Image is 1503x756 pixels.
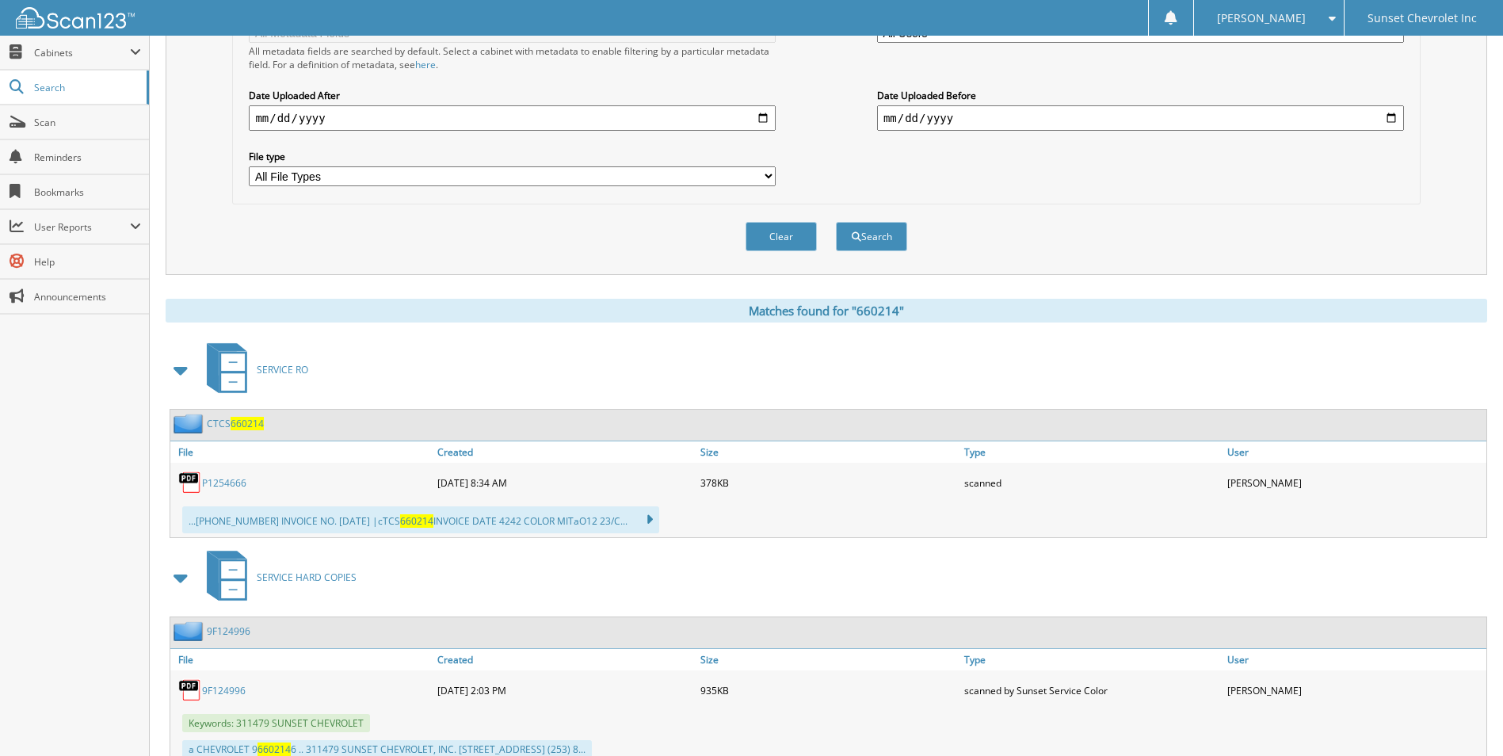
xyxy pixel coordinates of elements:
a: 9F124996 [202,684,246,697]
a: File [170,441,433,463]
input: end [877,105,1404,131]
span: 660214 [257,743,291,756]
div: ...[PHONE_NUMBER] INVOICE NO. [DATE] |cTCS INVOICE DATE 4242 COLOR MITaO12 23/C... [182,506,659,533]
div: [DATE] 2:03 PM [433,674,696,706]
a: P1254666 [202,476,246,490]
span: SERVICE RO [257,363,308,376]
button: Clear [746,222,817,251]
a: User [1223,649,1486,670]
div: Matches found for "660214" [166,299,1487,323]
img: folder2.png [174,621,207,641]
a: 9F124996 [207,624,250,638]
a: Created [433,649,696,670]
a: User [1223,441,1486,463]
span: Cabinets [34,46,130,59]
img: scan123-logo-white.svg [16,7,135,29]
span: Scan [34,116,141,129]
input: start [249,105,776,131]
label: Date Uploaded Before [877,89,1404,102]
img: PDF.png [178,678,202,702]
span: 660214 [231,417,264,430]
a: Type [960,649,1223,670]
span: Announcements [34,290,141,304]
div: scanned by Sunset Service Color [960,674,1223,706]
span: Reminders [34,151,141,164]
div: 935KB [696,674,959,706]
div: scanned [960,467,1223,498]
button: Search [836,222,907,251]
span: SERVICE HARD COPIES [257,571,357,584]
a: Type [960,441,1223,463]
a: Size [696,649,959,670]
div: 378KB [696,467,959,498]
span: Sunset Chevrolet Inc [1368,13,1477,23]
span: [PERSON_NAME] [1217,13,1306,23]
span: 660214 [400,514,433,528]
span: Bookmarks [34,185,141,199]
span: Help [34,255,141,269]
a: SERVICE RO [197,338,308,401]
div: All metadata fields are searched by default. Select a cabinet with metadata to enable filtering b... [249,44,776,71]
iframe: Chat Widget [1424,680,1503,756]
a: Size [696,441,959,463]
div: [PERSON_NAME] [1223,674,1486,706]
label: File type [249,150,776,163]
a: File [170,649,433,670]
a: SERVICE HARD COPIES [197,546,357,609]
img: PDF.png [178,471,202,494]
span: Search [34,81,139,94]
a: Created [433,441,696,463]
a: CTCS660214 [207,417,264,430]
span: Keywords: 311479 SUNSET CHEVROLET [182,714,370,732]
span: User Reports [34,220,130,234]
img: folder2.png [174,414,207,433]
a: here [415,58,436,71]
div: [DATE] 8:34 AM [433,467,696,498]
div: [PERSON_NAME] [1223,467,1486,498]
label: Date Uploaded After [249,89,776,102]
